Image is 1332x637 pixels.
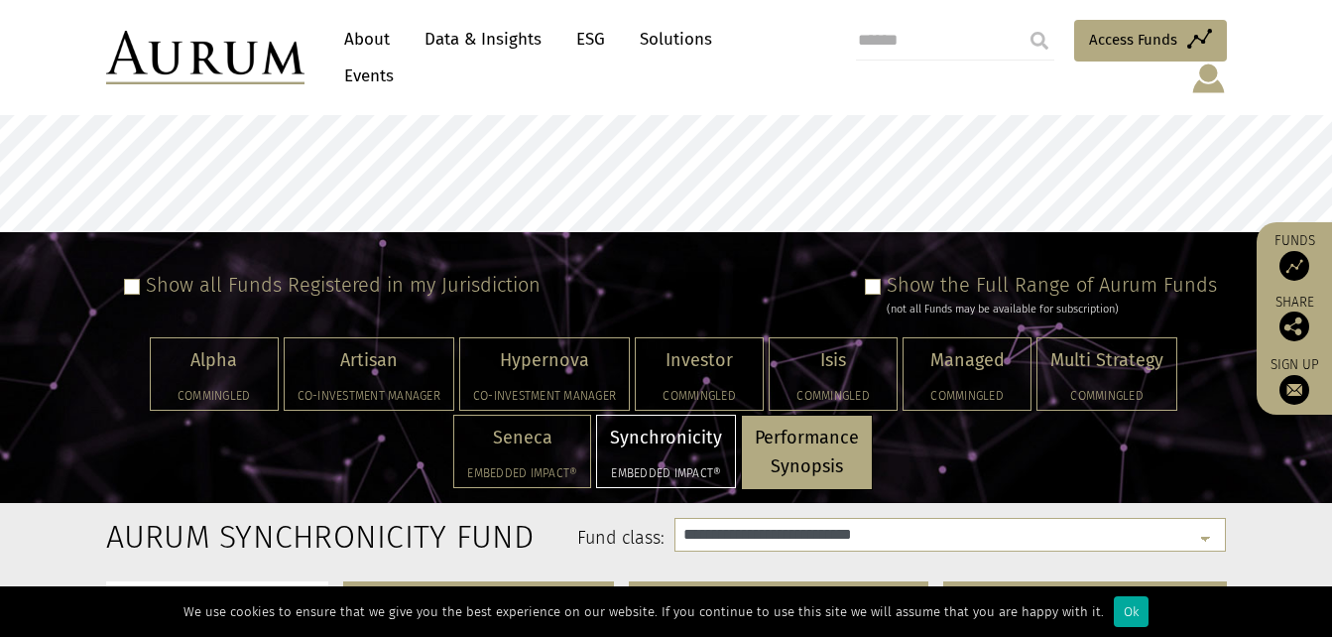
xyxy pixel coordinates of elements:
p: Managed [916,346,1018,375]
h5: Co-investment Manager [298,390,440,402]
h2: Aurum Synchronicity Fund [106,518,268,556]
a: Access Funds [1074,20,1227,62]
img: Aurum [106,31,304,84]
a: ESG [566,21,615,58]
h5: Commingled [1050,390,1163,402]
p: Synchronicity [610,424,722,452]
div: Share [1267,296,1322,341]
a: STRATEGY ALLOCATION [629,581,928,618]
img: Access Funds [1279,251,1309,281]
a: Sign up [1267,356,1322,405]
a: DOCUMENTS & INFO [943,581,1227,618]
p: Investor [649,346,750,375]
a: Data & Insights [415,21,551,58]
label: Show the Full Range of Aurum Funds [887,273,1217,297]
h5: Embedded Impact® [610,467,722,479]
img: Sign up to our newsletter [1279,375,1309,405]
a: RETURN ANALYSIS [343,581,614,618]
h5: Commingled [783,390,884,402]
p: Hypernova [473,346,616,375]
div: Ok [1114,596,1149,627]
p: Alpha [164,346,265,375]
h5: Co-investment Manager [473,390,616,402]
p: Performance Synopsis [755,424,859,481]
p: Seneca [467,424,577,452]
label: Show all Funds Registered in my Jurisdiction [146,273,541,297]
a: Solutions [630,21,722,58]
span: Access Funds [1089,28,1177,52]
input: Submit [1020,21,1059,61]
h5: Embedded Impact® [467,467,577,479]
h5: Commingled [916,390,1018,402]
label: Fund class: [298,526,666,552]
p: Isis [783,346,884,375]
a: About [334,21,400,58]
div: (not all Funds may be available for subscription) [887,301,1217,318]
p: Artisan [298,346,440,375]
a: Funds [1267,232,1322,281]
img: account-icon.svg [1190,62,1227,95]
h5: Commingled [649,390,750,402]
h5: Commingled [164,390,265,402]
p: Multi Strategy [1050,346,1163,375]
img: Share this post [1279,312,1309,341]
a: Events [334,58,394,94]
